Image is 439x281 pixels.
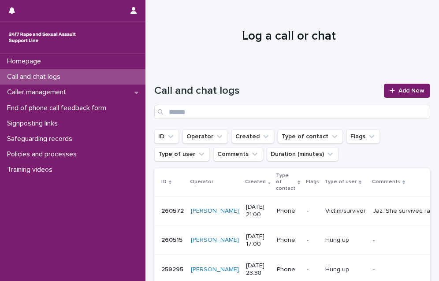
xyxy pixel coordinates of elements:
p: Homepage [4,57,48,66]
p: [DATE] 17:00 [246,233,270,248]
button: Duration (minutes) [267,147,339,161]
p: ID [161,177,167,187]
p: Phone [277,237,299,244]
button: Type of contact [278,129,343,144]
p: End of phone call feedback form [4,104,113,112]
p: - [373,235,376,244]
p: Victim/survivor [325,207,366,215]
p: Type of user [324,177,357,187]
p: Safeguarding records [4,135,79,143]
button: Type of user [154,147,210,161]
button: Operator [182,129,228,144]
a: Add New [384,84,430,98]
p: Comments [372,177,400,187]
p: Phone [277,266,299,274]
p: Type of contact [276,171,295,193]
p: [DATE] 23:38 [246,262,270,277]
a: [PERSON_NAME] [191,237,239,244]
p: - [307,237,318,244]
h1: Call and chat logs [154,85,379,97]
span: Add New [398,88,424,94]
h1: Log a call or chat [154,29,424,44]
p: Policies and processes [4,150,84,159]
button: Flags [346,129,380,144]
a: [PERSON_NAME] [191,266,239,274]
p: 260515 [161,235,184,244]
button: Comments [213,147,263,161]
button: ID [154,129,179,144]
p: Created [245,177,266,187]
p: 260572 [161,206,186,215]
a: [PERSON_NAME] [191,207,239,215]
p: Flags [306,177,319,187]
input: Search [154,105,430,119]
p: Phone [277,207,299,215]
p: - [373,264,376,274]
p: Hung up [325,266,366,274]
img: rhQMoQhaT3yELyF149Cw [7,29,78,46]
p: Signposting links [4,119,65,128]
p: [DATE] 21:00 [246,203,270,218]
p: Caller management [4,88,73,96]
p: Call and chat logs [4,73,67,81]
p: Hung up [325,237,366,244]
button: Created [231,129,274,144]
p: - [307,266,318,274]
p: Training videos [4,166,60,174]
p: 259295 [161,264,185,274]
p: Operator [190,177,213,187]
p: - [307,207,318,215]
